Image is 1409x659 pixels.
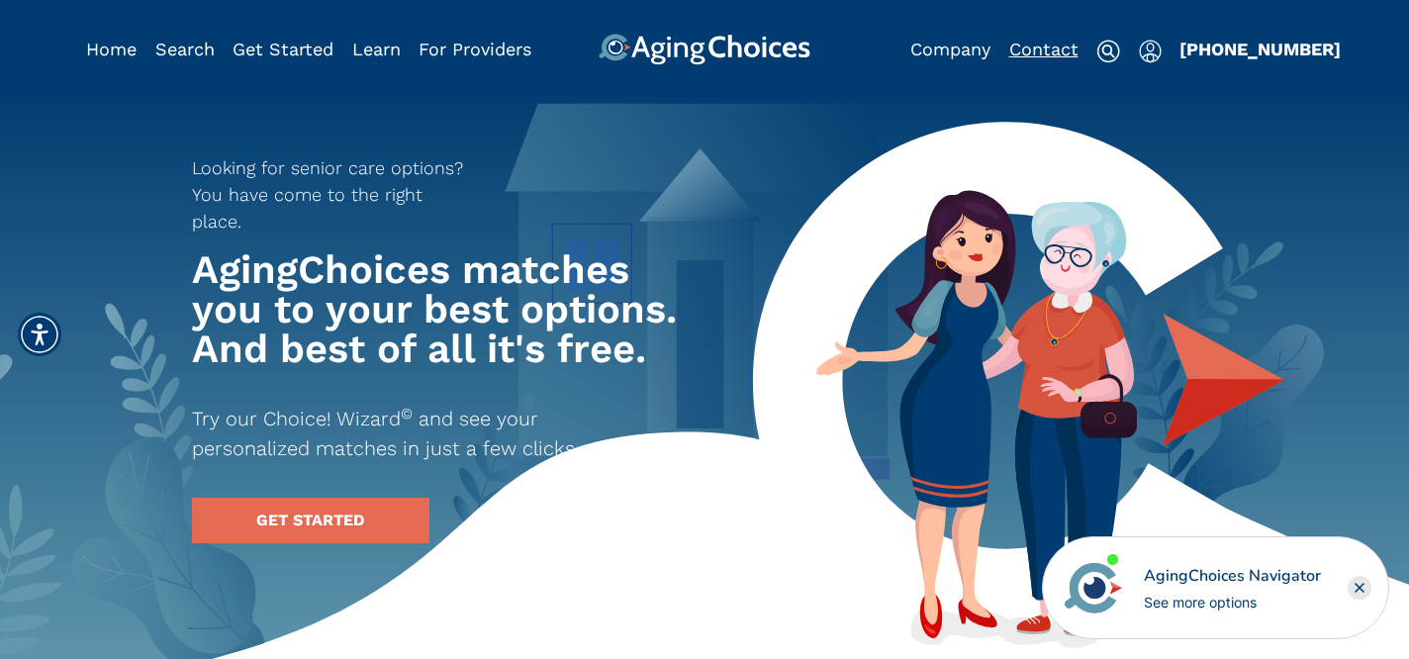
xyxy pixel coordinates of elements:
[1144,592,1321,612] div: See more options
[233,39,333,59] a: Get Started
[1179,39,1341,59] a: [PHONE_NUMBER]
[86,39,137,59] a: Home
[192,250,687,369] h1: AgingChoices matches you to your best options. And best of all it's free.
[352,39,401,59] a: Learn
[1348,576,1371,600] div: Close
[1096,40,1120,63] img: search-icon.svg
[419,39,531,59] a: For Providers
[1009,39,1079,59] a: Contact
[1139,40,1162,63] img: user-icon.svg
[155,34,215,65] div: Popover trigger
[1060,554,1127,621] img: avatar
[599,34,810,65] img: AgingChoices
[1144,564,1321,588] div: AgingChoices Navigator
[18,313,61,356] div: Accessibility Menu
[401,405,413,423] sup: ©
[192,404,651,463] p: Try our Choice! Wizard and see your personalized matches in just a few clicks.
[155,39,215,59] a: Search
[192,154,477,235] p: Looking for senior care options? You have come to the right place.
[1139,34,1162,65] div: Popover trigger
[910,39,990,59] a: Company
[192,498,429,543] a: GET STARTED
